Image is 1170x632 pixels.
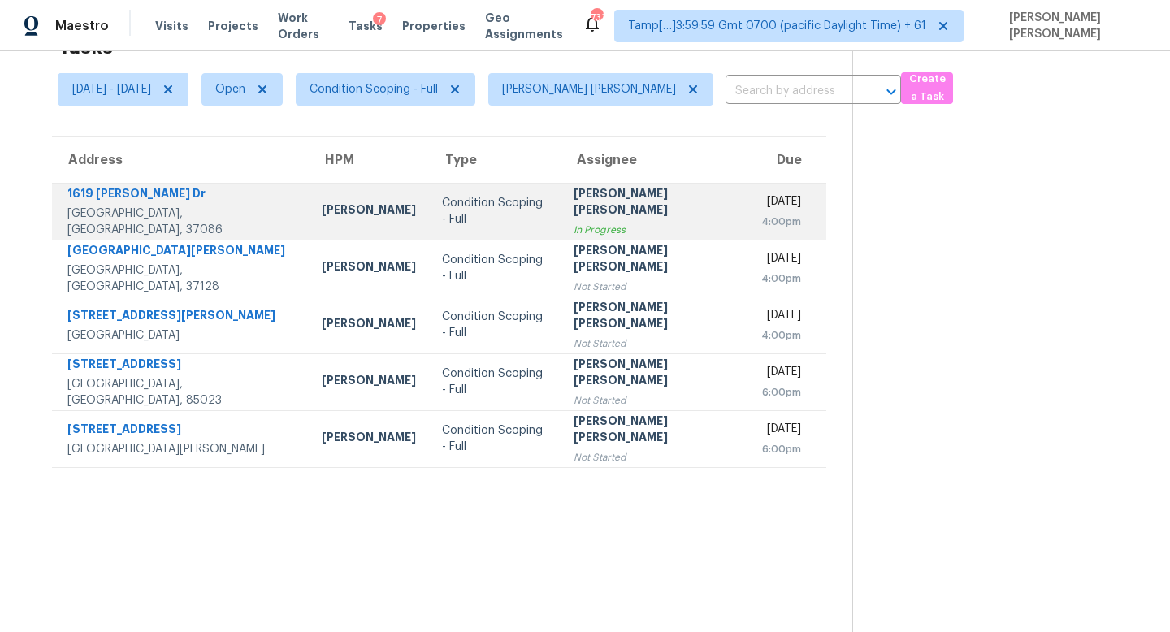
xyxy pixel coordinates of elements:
[373,12,386,28] div: 7
[52,137,309,183] th: Address
[574,392,735,409] div: Not Started
[761,307,801,327] div: [DATE]
[761,271,801,287] div: 4:00pm
[761,214,801,230] div: 4:00pm
[67,206,296,238] div: [GEOGRAPHIC_DATA], [GEOGRAPHIC_DATA], 37086
[67,185,296,206] div: 1619 [PERSON_NAME] Dr
[761,193,801,214] div: [DATE]
[322,315,416,335] div: [PERSON_NAME]
[349,20,383,32] span: Tasks
[442,252,548,284] div: Condition Scoping - Full
[574,356,735,392] div: [PERSON_NAME] [PERSON_NAME]
[574,242,735,279] div: [PERSON_NAME] [PERSON_NAME]
[309,137,429,183] th: HPM
[429,137,561,183] th: Type
[322,429,416,449] div: [PERSON_NAME]
[67,327,296,344] div: [GEOGRAPHIC_DATA]
[574,449,735,465] div: Not Started
[278,10,329,42] span: Work Orders
[574,413,735,449] div: [PERSON_NAME] [PERSON_NAME]
[67,242,296,262] div: [GEOGRAPHIC_DATA][PERSON_NAME]
[761,250,801,271] div: [DATE]
[726,79,856,104] input: Search by address
[761,364,801,384] div: [DATE]
[761,421,801,441] div: [DATE]
[155,18,188,34] span: Visits
[67,421,296,441] div: [STREET_ADDRESS]
[761,384,801,400] div: 6:00pm
[72,81,151,97] span: [DATE] - [DATE]
[208,18,258,34] span: Projects
[880,80,903,103] button: Open
[761,441,801,457] div: 6:00pm
[485,10,563,42] span: Geo Assignments
[310,81,438,97] span: Condition Scoping - Full
[909,70,945,107] span: Create a Task
[574,279,735,295] div: Not Started
[402,18,466,34] span: Properties
[58,39,113,55] h2: Tasks
[55,18,109,34] span: Maestro
[574,222,735,238] div: In Progress
[67,441,296,457] div: [GEOGRAPHIC_DATA][PERSON_NAME]
[322,372,416,392] div: [PERSON_NAME]
[502,81,676,97] span: [PERSON_NAME] [PERSON_NAME]
[561,137,748,183] th: Assignee
[574,335,735,352] div: Not Started
[322,201,416,222] div: [PERSON_NAME]
[442,195,548,227] div: Condition Scoping - Full
[901,72,953,104] button: Create a Task
[322,258,416,279] div: [PERSON_NAME]
[215,81,245,97] span: Open
[574,185,735,222] div: [PERSON_NAME] [PERSON_NAME]
[628,18,926,34] span: Tamp[…]3:59:59 Gmt 0700 (pacific Daylight Time) + 61
[442,422,548,455] div: Condition Scoping - Full
[574,299,735,335] div: [PERSON_NAME] [PERSON_NAME]
[761,327,801,344] div: 4:00pm
[442,309,548,341] div: Condition Scoping - Full
[67,356,296,376] div: [STREET_ADDRESS]
[442,366,548,398] div: Condition Scoping - Full
[591,10,602,26] div: 733
[67,376,296,409] div: [GEOGRAPHIC_DATA], [GEOGRAPHIC_DATA], 85023
[1003,10,1146,42] span: [PERSON_NAME] [PERSON_NAME]
[67,262,296,295] div: [GEOGRAPHIC_DATA], [GEOGRAPHIC_DATA], 37128
[748,137,826,183] th: Due
[67,307,296,327] div: [STREET_ADDRESS][PERSON_NAME]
